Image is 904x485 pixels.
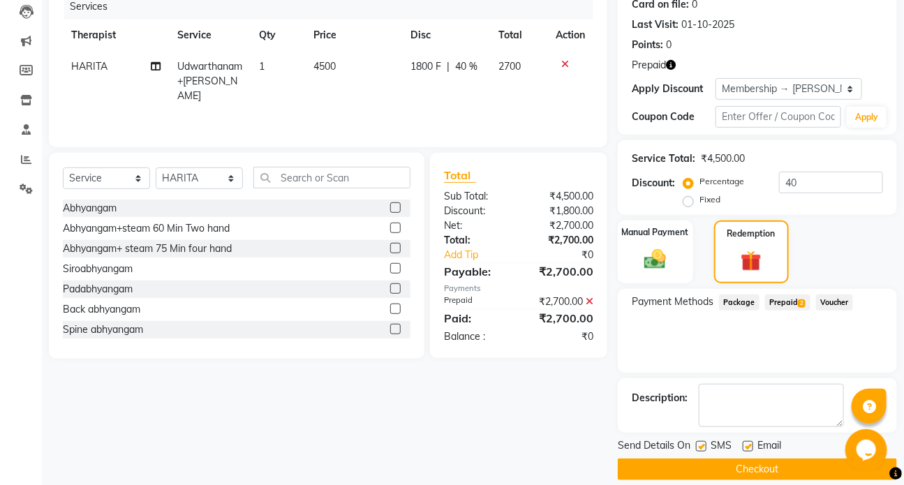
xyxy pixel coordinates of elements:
[434,204,519,218] div: Discount:
[798,299,806,308] span: 2
[63,322,143,337] div: Spine abhyangam
[519,310,604,327] div: ₹2,700.00
[71,60,108,73] span: HARITA
[847,107,887,128] button: Apply
[519,294,604,309] div: ₹2,700.00
[63,20,169,51] th: Therapist
[519,218,604,233] div: ₹2,700.00
[434,310,519,327] div: Paid:
[411,59,442,74] span: 1800 F
[632,38,663,52] div: Points:
[727,227,776,240] label: Redemption
[618,458,897,480] button: Checkout
[63,282,133,297] div: Padabhyangam
[632,82,716,96] div: Apply Discount
[622,226,689,239] label: Manual Payment
[253,167,410,188] input: Search or Scan
[63,262,133,276] div: Siroabhyangam
[447,59,450,74] span: |
[632,176,675,191] div: Discount:
[816,294,853,311] span: Voucher
[632,17,679,32] div: Last Visit:
[251,20,306,51] th: Qty
[260,60,265,73] span: 1
[632,58,666,73] span: Prepaid
[632,110,716,124] div: Coupon Code
[63,221,230,236] div: Abhyangam+steam 60 Min Two hand
[444,283,593,294] div: Payments
[757,438,781,456] span: Email
[444,168,476,183] span: Total
[734,248,768,274] img: _gift.svg
[701,151,745,166] div: ₹4,500.00
[666,38,672,52] div: 0
[618,438,690,456] span: Send Details On
[434,233,519,248] div: Total:
[434,294,519,309] div: Prepaid
[519,189,604,204] div: ₹4,500.00
[681,17,734,32] div: 01-10-2025
[765,294,810,311] span: Prepaid
[632,151,695,166] div: Service Total:
[305,20,402,51] th: Price
[63,241,232,256] div: Abhyangam+ steam 75 Min four hand
[434,329,519,344] div: Balance :
[533,248,604,262] div: ₹0
[519,204,604,218] div: ₹1,800.00
[699,193,720,206] label: Fixed
[699,175,744,188] label: Percentage
[519,329,604,344] div: ₹0
[169,20,251,51] th: Service
[632,391,688,405] div: Description:
[434,218,519,233] div: Net:
[63,201,117,216] div: Abhyangam
[434,263,519,280] div: Payable:
[719,294,759,311] span: Package
[716,106,841,128] input: Enter Offer / Coupon Code
[519,233,604,248] div: ₹2,700.00
[63,302,140,317] div: Back abhyangam
[519,263,604,280] div: ₹2,700.00
[403,20,490,51] th: Disc
[711,438,732,456] span: SMS
[434,189,519,204] div: Sub Total:
[313,60,336,73] span: 4500
[547,20,593,51] th: Action
[632,294,713,309] span: Payment Methods
[434,248,533,262] a: Add Tip
[637,247,673,272] img: _cash.svg
[490,20,547,51] th: Total
[456,59,478,74] span: 40 %
[177,60,242,102] span: Udwarthanam+[PERSON_NAME]
[845,429,890,471] iframe: chat widget
[498,60,521,73] span: 2700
